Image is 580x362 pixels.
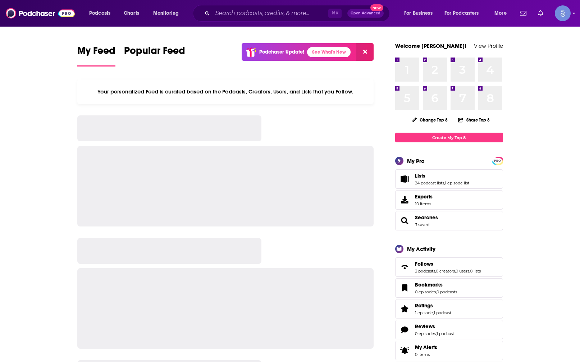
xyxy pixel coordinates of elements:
a: 0 users [456,269,469,274]
button: open menu [399,8,442,19]
span: , [435,269,436,274]
a: 1 episode [415,310,433,315]
a: 3 saved [415,222,429,227]
a: 0 lists [470,269,481,274]
span: Follows [415,261,433,267]
div: My Pro [407,157,425,164]
span: More [494,8,507,18]
a: Lists [415,173,469,179]
span: Reviews [415,323,435,330]
span: , [455,269,456,274]
span: Popular Feed [124,45,185,61]
img: Podchaser - Follow, Share and Rate Podcasts [6,6,75,20]
a: 1 podcast [437,331,454,336]
button: Show profile menu [555,5,571,21]
a: Exports [395,190,503,210]
a: Ratings [398,304,412,314]
a: My Alerts [395,341,503,360]
span: Logged in as Spiral5-G1 [555,5,571,21]
span: 0 items [415,352,437,357]
span: Bookmarks [395,278,503,298]
span: New [370,4,383,11]
span: Ratings [395,299,503,319]
a: Follows [415,261,481,267]
a: 24 podcast lists [415,180,444,185]
a: Show notifications dropdown [535,7,546,19]
a: 0 podcasts [437,289,457,294]
div: Your personalized Feed is curated based on the Podcasts, Creators, Users, and Lists that you Follow. [77,79,374,104]
input: Search podcasts, credits, & more... [213,8,328,19]
a: 0 episodes [415,331,436,336]
a: 0 creators [436,269,455,274]
span: My Alerts [415,344,437,350]
a: View Profile [474,42,503,49]
a: 1 podcast [434,310,451,315]
p: Podchaser Update! [259,49,304,55]
button: Open AdvancedNew [347,9,384,18]
a: Reviews [398,325,412,335]
span: 10 items [415,201,433,206]
div: Search podcasts, credits, & more... [200,5,397,22]
a: Searches [415,214,438,221]
a: Show notifications dropdown [517,7,529,19]
span: Lists [415,173,425,179]
span: PRO [493,158,502,164]
button: open menu [440,8,489,19]
a: Follows [398,262,412,272]
span: My Feed [77,45,115,61]
span: For Business [404,8,433,18]
a: Reviews [415,323,454,330]
span: , [433,310,434,315]
a: Lists [398,174,412,184]
span: Charts [124,8,139,18]
button: open menu [84,8,120,19]
a: See What's New [307,47,351,57]
span: Exports [415,193,433,200]
span: For Podcasters [444,8,479,18]
a: Ratings [415,302,451,309]
span: Bookmarks [415,281,443,288]
span: , [469,269,470,274]
span: Open Advanced [351,12,380,15]
a: Searches [398,216,412,226]
span: Podcasts [89,8,110,18]
button: Share Top 8 [458,113,490,127]
a: Welcome [PERSON_NAME]! [395,42,466,49]
span: Reviews [395,320,503,339]
a: Popular Feed [124,45,185,67]
span: ⌘ K [328,9,342,18]
span: Ratings [415,302,433,309]
a: 0 episodes [415,289,436,294]
a: Bookmarks [415,281,457,288]
span: My Alerts [398,345,412,356]
a: Create My Top 8 [395,133,503,142]
button: open menu [489,8,516,19]
button: Change Top 8 [408,115,452,124]
img: User Profile [555,5,571,21]
span: Monitoring [153,8,179,18]
button: open menu [148,8,188,19]
div: My Activity [407,246,435,252]
span: Follows [395,257,503,277]
a: 1 episode list [445,180,469,185]
span: Searches [395,211,503,230]
span: Exports [398,195,412,205]
a: PRO [493,158,502,163]
a: Bookmarks [398,283,412,293]
a: 3 podcasts [415,269,435,274]
a: My Feed [77,45,115,67]
a: Charts [119,8,143,19]
span: Lists [395,169,503,189]
span: , [444,180,445,185]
